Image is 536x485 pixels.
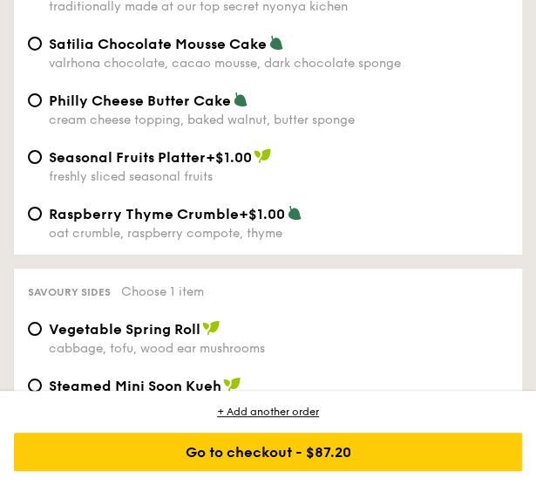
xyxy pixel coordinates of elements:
[287,205,302,221] img: icon-vegetarian.fe4039eb.svg
[28,37,42,51] input: Satilia Chocolate Mousse Cakevalrhona chocolate, cacao mousse, dark chocolate sponge
[28,207,42,221] input: Raspberry Thyme Crumble+$1.00oat crumble, raspberry compote, thyme
[223,377,241,393] img: icon-vegan.f8ff3823.svg
[49,321,200,338] span: Vegetable Spring Roll
[239,206,285,222] span: +$1.00
[14,405,522,419] div: + Add another order
[49,206,239,222] span: Raspberry Thyme Crumble
[49,56,508,71] div: valrhona chocolate, cacao mousse, dark chocolate sponge
[28,322,42,336] input: Vegetable Spring Rollcabbage, tofu, wood ear mushrooms
[28,93,42,107] input: Philly Cheese Butter Cakecream cheese topping, baked walnut, butter sponge
[268,35,284,51] img: icon-vegetarian.fe4039eb.svg
[202,320,220,336] img: icon-vegan.f8ff3823.svg
[28,286,111,298] span: Savoury sides
[49,226,508,241] div: oat crumble, raspberry compote, thyme
[49,341,508,356] div: cabbage, tofu, wood ear mushrooms
[49,169,508,184] div: freshly sliced seasonal fruits
[121,284,204,299] span: Choose 1 item
[254,148,271,164] img: icon-vegan.f8ff3823.svg
[49,113,508,127] div: cream cheese topping, baked walnut, butter sponge
[49,378,221,394] span: Steamed Mini Soon Kueh
[233,92,248,107] img: icon-vegetarian.fe4039eb.svg
[28,150,42,164] input: Seasonal Fruits Platter+$1.00freshly sliced seasonal fruits
[49,92,231,109] span: Philly Cheese Butter Cake
[14,433,522,471] div: Go to checkout - $87.20
[49,36,267,52] span: Satilia Chocolate Mousse Cake
[28,379,42,393] input: Steamed Mini Soon Kuehturnip, carrot, mushrooms
[206,149,252,166] span: +$1.00
[49,149,206,166] span: Seasonal Fruits Platter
